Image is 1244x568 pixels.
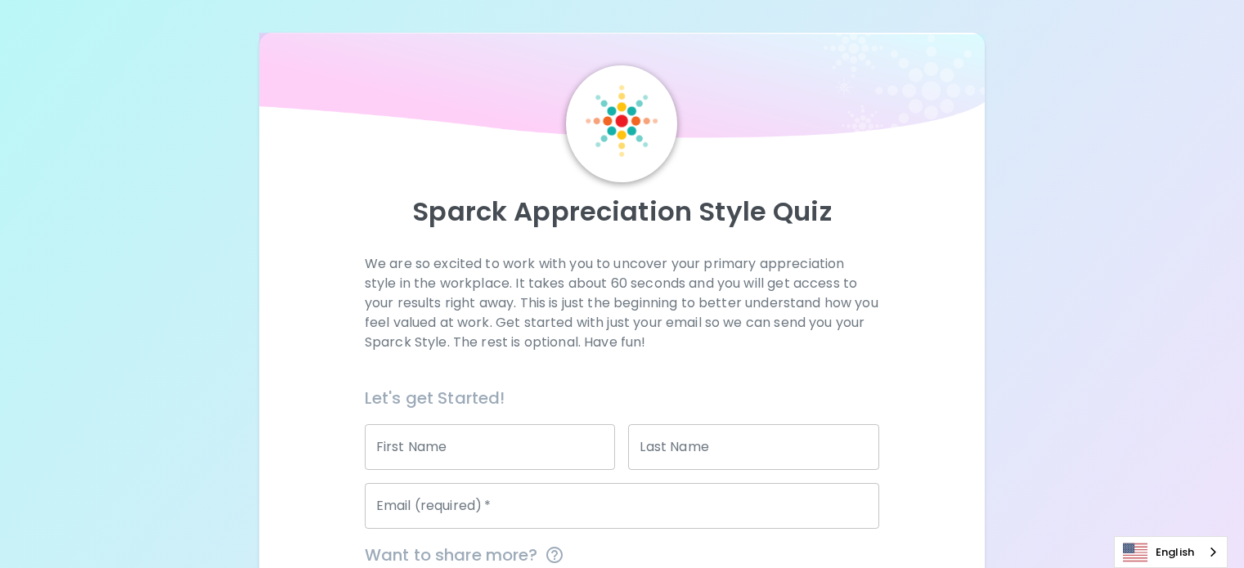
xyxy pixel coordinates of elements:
[365,385,879,411] h6: Let's get Started!
[545,545,564,565] svg: This information is completely confidential and only used for aggregated appreciation studies at ...
[1114,536,1228,568] div: Language
[1115,537,1227,567] a: English
[365,542,879,568] span: Want to share more?
[365,254,879,352] p: We are so excited to work with you to uncover your primary appreciation style in the workplace. I...
[279,195,965,228] p: Sparck Appreciation Style Quiz
[1114,536,1228,568] aside: Language selected: English
[259,33,985,147] img: wave
[586,85,658,157] img: Sparck Logo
